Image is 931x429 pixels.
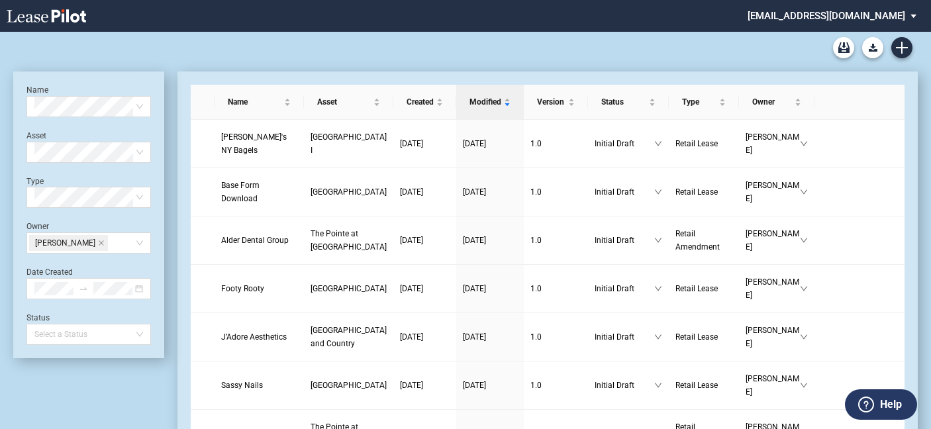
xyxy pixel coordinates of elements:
[221,282,297,295] a: Footy Rooty
[463,139,486,148] span: [DATE]
[221,332,287,342] span: J’Adore Aesthetics
[26,267,73,277] label: Date Created
[400,234,450,247] a: [DATE]
[746,324,800,350] span: [PERSON_NAME]
[654,188,662,196] span: down
[400,139,423,148] span: [DATE]
[407,95,434,109] span: Created
[221,132,287,155] span: Noah's NY Bagels
[800,140,808,148] span: down
[228,95,281,109] span: Name
[601,95,646,109] span: Status
[463,330,517,344] a: [DATE]
[311,132,387,155] span: Fremont Town Center I
[752,95,792,109] span: Owner
[311,227,387,254] a: The Pointe at [GEOGRAPHIC_DATA]
[463,379,517,392] a: [DATE]
[833,37,854,58] a: Archive
[463,137,517,150] a: [DATE]
[654,285,662,293] span: down
[311,282,387,295] a: [GEOGRAPHIC_DATA]
[400,330,450,344] a: [DATE]
[530,187,542,197] span: 1 . 0
[530,139,542,148] span: 1 . 0
[862,37,883,58] button: Download Blank Form
[530,236,542,245] span: 1 . 0
[26,177,44,186] label: Type
[304,85,393,120] th: Asset
[530,282,582,295] a: 1.0
[215,85,304,120] th: Name
[530,284,542,293] span: 1 . 0
[654,333,662,341] span: down
[530,234,582,247] a: 1.0
[400,187,423,197] span: [DATE]
[463,332,486,342] span: [DATE]
[463,284,486,293] span: [DATE]
[800,285,808,293] span: down
[675,229,720,252] span: Retail Amendment
[400,185,450,199] a: [DATE]
[530,137,582,150] a: 1.0
[746,227,800,254] span: [PERSON_NAME]
[595,234,654,247] span: Initial Draft
[675,381,718,390] span: Retail Lease
[311,284,387,293] span: Cinco Ranch
[746,130,800,157] span: [PERSON_NAME]
[800,236,808,244] span: down
[530,379,582,392] a: 1.0
[675,137,732,150] a: Retail Lease
[79,284,88,293] span: to
[79,284,88,293] span: swap-right
[675,185,732,199] a: Retail Lease
[537,95,566,109] span: Version
[469,95,501,109] span: Modified
[463,187,486,197] span: [DATE]
[311,326,387,348] span: Oceanside Town and Country
[746,275,800,302] span: [PERSON_NAME]
[524,85,589,120] th: Version
[654,381,662,389] span: down
[595,282,654,295] span: Initial Draft
[400,282,450,295] a: [DATE]
[845,389,917,420] button: Help
[221,179,297,205] a: Base Form Download
[400,381,423,390] span: [DATE]
[393,85,456,120] th: Created
[26,85,48,95] label: Name
[588,85,668,120] th: Status
[311,130,387,157] a: [GEOGRAPHIC_DATA] I
[800,333,808,341] span: down
[675,282,732,295] a: Retail Lease
[463,282,517,295] a: [DATE]
[746,372,800,399] span: [PERSON_NAME]
[26,131,46,140] label: Asset
[675,379,732,392] a: Retail Lease
[29,235,108,251] span: Jamie Swain
[463,381,486,390] span: [DATE]
[311,381,387,390] span: Pavilion Plaza West
[317,95,371,109] span: Asset
[595,185,654,199] span: Initial Draft
[35,236,95,250] span: [PERSON_NAME]
[746,179,800,205] span: [PERSON_NAME]
[595,330,654,344] span: Initial Draft
[400,236,423,245] span: [DATE]
[675,284,718,293] span: Retail Lease
[675,227,732,254] a: Retail Amendment
[311,185,387,199] a: [GEOGRAPHIC_DATA]
[654,236,662,244] span: down
[682,95,716,109] span: Type
[891,37,912,58] a: Create new document
[463,234,517,247] a: [DATE]
[858,37,887,58] md-menu: Download Blank Form List
[311,379,387,392] a: [GEOGRAPHIC_DATA]
[221,284,264,293] span: Footy Rooty
[800,381,808,389] span: down
[800,188,808,196] span: down
[221,130,297,157] a: [PERSON_NAME]'s NY Bagels
[221,234,297,247] a: Alder Dental Group
[400,332,423,342] span: [DATE]
[530,185,582,199] a: 1.0
[675,330,732,344] a: Retail Lease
